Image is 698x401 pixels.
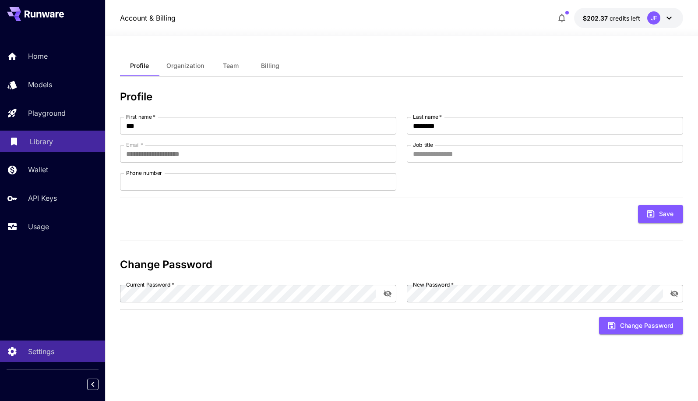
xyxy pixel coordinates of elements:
[126,113,155,121] label: First name
[126,169,162,177] label: Phone number
[583,14,640,23] div: $202.3749
[130,62,149,70] span: Profile
[28,346,54,357] p: Settings
[413,281,454,288] label: New Password
[94,376,105,392] div: Collapse sidebar
[223,62,239,70] span: Team
[87,379,99,390] button: Collapse sidebar
[28,108,66,118] p: Playground
[599,317,683,335] button: Change Password
[126,141,143,149] label: Email
[574,8,683,28] button: $202.3749JE
[126,281,174,288] label: Current Password
[28,193,57,203] p: API Keys
[583,14,610,22] span: $202.37
[166,62,204,70] span: Organization
[120,259,683,271] h3: Change Password
[120,91,683,103] h3: Profile
[638,205,683,223] button: Save
[413,141,433,149] label: Job title
[28,221,49,232] p: Usage
[120,13,176,23] nav: breadcrumb
[30,136,53,147] p: Library
[28,51,48,61] p: Home
[666,286,682,302] button: toggle password visibility
[413,113,442,121] label: Last name
[28,79,52,90] p: Models
[610,14,640,22] span: credits left
[28,164,48,175] p: Wallet
[261,62,279,70] span: Billing
[120,13,176,23] a: Account & Billing
[380,286,395,302] button: toggle password visibility
[647,11,660,25] div: JE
